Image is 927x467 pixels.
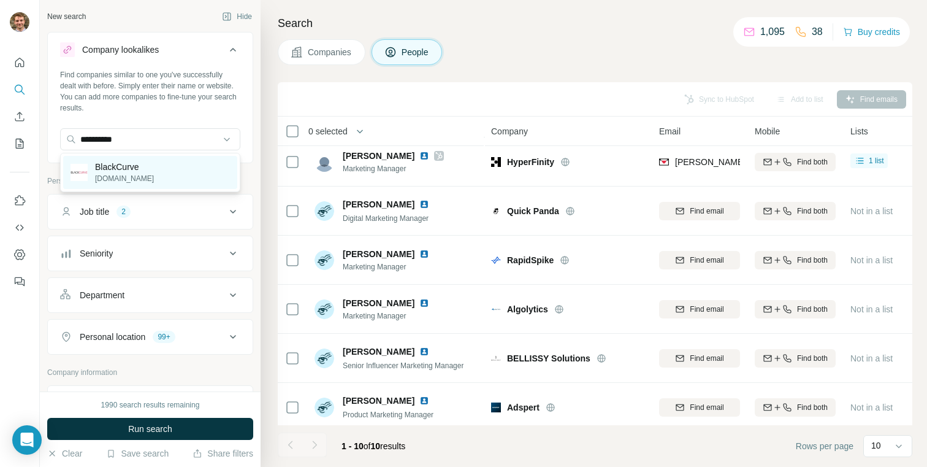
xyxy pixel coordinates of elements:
img: Logo of Adspert [491,403,501,412]
button: Find email [659,398,740,417]
span: 1 list [869,155,884,166]
button: Enrich CSV [10,106,29,128]
span: [PERSON_NAME] [343,249,414,259]
button: Use Surfe API [10,217,29,239]
span: Digital Marketing Manager [343,214,429,223]
span: Adspert [507,401,540,414]
img: Avatar [315,299,334,319]
img: Logo of HyperFinity [491,157,501,167]
button: Find both [755,202,836,220]
div: New search [47,11,86,22]
button: Find email [659,300,740,318]
button: Find email [659,251,740,269]
img: Logo of Algolytics [491,304,501,314]
div: Open Intercom Messenger [12,425,42,455]
span: Marketing Manager [343,261,444,272]
span: Find both [797,353,828,364]
img: Avatar [315,152,334,172]
div: Seniority [80,247,113,260]
button: My lists [10,133,29,155]
span: Marketing Manager [343,163,444,174]
span: BELLISSY Solutions [507,352,590,365]
img: Avatar [10,12,29,32]
span: Run search [128,423,172,435]
div: Job title [80,206,109,218]
button: Dashboard [10,244,29,266]
span: [PERSON_NAME] [343,297,414,309]
img: provider findymail logo [659,156,669,168]
img: LinkedIn logo [419,151,429,161]
span: Find email [690,353,723,364]
button: Hide [213,7,261,26]
span: Find both [797,304,828,315]
p: Personal information [47,176,253,187]
button: Find both [755,349,836,368]
button: Department [48,280,253,310]
img: Logo of RapidSpike [491,255,501,265]
img: Avatar [315,349,334,368]
button: Company lookalikes [48,35,253,69]
div: 2 [116,206,131,217]
span: Find both [797,402,828,413]
button: Feedback [10,271,29,293]
span: Not in a list [850,206,893,216]
p: [DOMAIN_NAME] [95,173,154,184]
p: BlackCurve [95,161,154,173]
span: Company [491,125,528,137]
p: 10 [871,439,881,452]
button: Find email [659,202,740,220]
span: HyperFinity [507,156,554,168]
div: Find companies similar to one you've successfully dealt with before. Simply enter their name or w... [60,69,240,114]
span: Not in a list [850,353,893,363]
span: [PERSON_NAME] [343,198,414,210]
button: Company [48,388,253,418]
img: Avatar [315,250,334,270]
button: Find email [659,349,740,368]
span: [PERSON_NAME] [343,345,414,358]
p: 1,095 [760,25,785,39]
span: Not in a list [850,255,893,265]
img: Logo of Quick Panda [491,206,501,216]
span: People [402,46,430,58]
span: Rows per page [796,440,853,452]
span: Find both [797,156,828,168]
div: Company lookalikes [82,44,159,56]
span: [PERSON_NAME][EMAIL_ADDRESS] [675,157,822,167]
button: Find both [755,300,836,318]
span: Quick Panda [507,205,559,217]
span: Not in a list [850,403,893,412]
span: Marketing Manager [343,311,444,322]
span: Find email [690,255,723,266]
button: Share filters [193,447,253,460]
button: Find both [755,398,836,417]
div: 1990 search results remaining [101,399,200,411]
span: [PERSON_NAME] [343,395,414,407]
button: Find both [755,251,836,269]
span: 0 selected [308,125,348,137]
img: Avatar [315,201,334,221]
span: RapidSpike [507,254,554,266]
span: Companies [308,46,353,58]
span: Find email [690,304,723,315]
button: Job title2 [48,197,253,226]
span: [PERSON_NAME] [343,150,414,162]
span: Find both [797,206,828,217]
img: Logo of BELLISSY Solutions [491,353,501,363]
button: Quick start [10,52,29,74]
button: Clear [47,447,82,460]
span: Find email [690,402,723,413]
div: Personal location [80,331,145,343]
button: Find both [755,153,836,171]
span: Not in a list [850,304,893,314]
span: of [364,441,371,451]
button: Search [10,79,29,101]
img: LinkedIn logo [419,249,429,259]
span: 1 - 10 [341,441,364,451]
span: Find both [797,255,828,266]
h4: Search [278,15,912,32]
div: Department [80,289,124,301]
img: LinkedIn logo [419,396,429,406]
p: 38 [812,25,823,39]
img: LinkedIn logo [419,298,429,308]
button: Seniority [48,239,253,268]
